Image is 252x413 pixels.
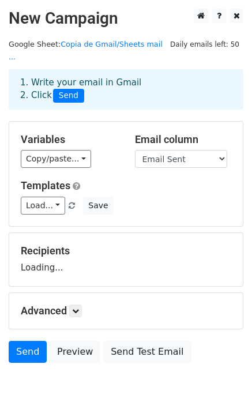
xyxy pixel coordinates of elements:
h5: Email column [135,133,232,146]
h2: New Campaign [9,9,243,28]
a: Preview [50,341,100,363]
a: Send [9,341,47,363]
div: Loading... [21,245,231,275]
h5: Variables [21,133,118,146]
a: Copy/paste... [21,150,91,168]
div: 1. Write your email in Gmail 2. Click [12,76,240,103]
small: Google Sheet: [9,40,163,62]
a: Templates [21,179,70,192]
a: Daily emails left: 50 [166,40,243,48]
a: Load... [21,197,65,215]
a: Copia de Gmail/Sheets mail ... [9,40,163,62]
span: Daily emails left: 50 [166,38,243,51]
span: Send [53,89,84,103]
button: Save [83,197,113,215]
h5: Recipients [21,245,231,257]
h5: Advanced [21,305,231,317]
a: Send Test Email [103,341,191,363]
